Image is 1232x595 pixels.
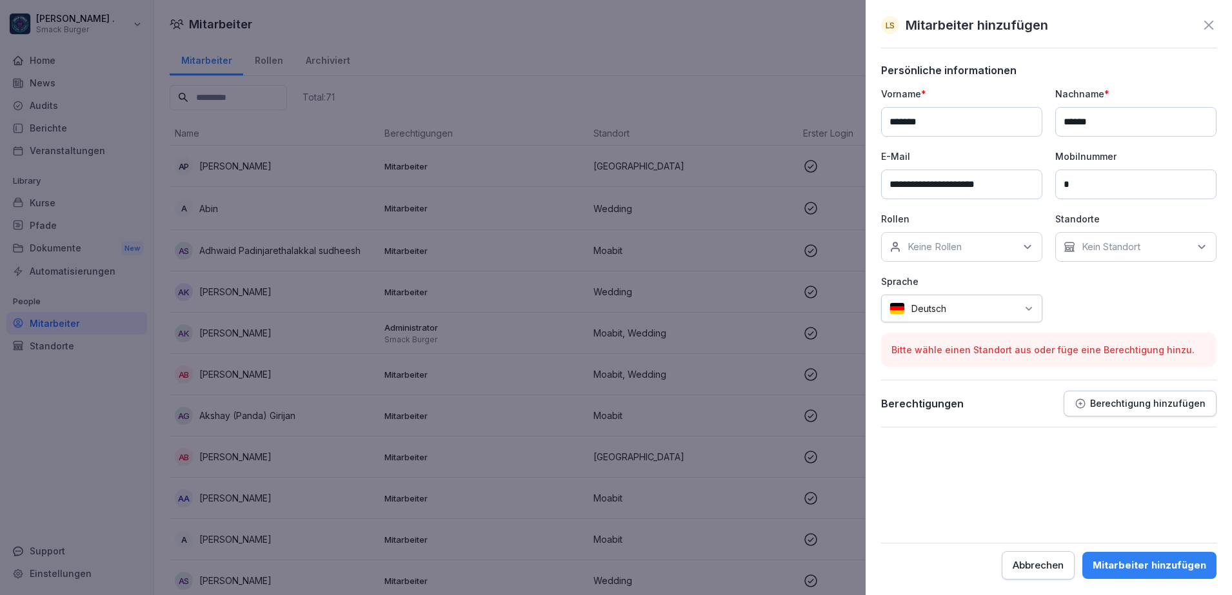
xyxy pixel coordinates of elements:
p: Rollen [881,212,1042,226]
p: Mitarbeiter hinzufügen [906,15,1048,35]
p: Sprache [881,275,1042,288]
button: Abbrechen [1002,551,1075,580]
p: Vorname [881,87,1042,101]
div: Abbrechen [1013,558,1064,572]
button: Mitarbeiter hinzufügen [1082,552,1217,579]
div: LS [881,16,899,34]
p: E-Mail [881,150,1042,163]
p: Bitte wähle einen Standort aus oder füge eine Berechtigung hinzu. [891,343,1206,356]
p: Nachname [1055,87,1217,101]
p: Berechtigung hinzufügen [1090,398,1206,409]
p: Keine Rollen [908,240,962,253]
p: Standorte [1055,212,1217,226]
div: Deutsch [881,295,1042,322]
p: Kein Standort [1082,240,1140,253]
img: de.svg [889,302,905,315]
p: Mobilnummer [1055,150,1217,163]
p: Persönliche informationen [881,64,1217,77]
button: Berechtigung hinzufügen [1064,391,1217,416]
div: Mitarbeiter hinzufügen [1093,558,1206,572]
p: Berechtigungen [881,397,964,410]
